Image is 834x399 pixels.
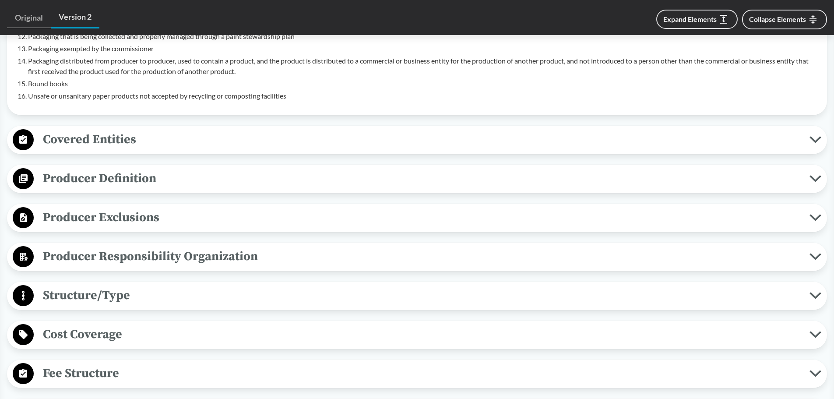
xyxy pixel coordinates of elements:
button: Covered Entities [10,129,824,151]
li: Packaging exempted by the commissioner [28,43,820,54]
span: Producer Exclusions [34,208,809,227]
button: Collapse Elements [742,10,827,29]
button: Fee Structure [10,363,824,385]
button: Producer Definition [10,168,824,190]
button: Producer Responsibility Organization [10,246,824,268]
a: Original [7,8,51,28]
span: Structure/Type [34,286,809,305]
button: Producer Exclusions [10,207,824,229]
button: Cost Coverage [10,324,824,346]
li: Packaging distributed from producer to producer, used to contain a product, and the product is di... [28,56,820,77]
span: Cost Coverage [34,325,809,344]
li: Unsafe or unsanitary paper products not accepted by recycling or composting facilities [28,91,820,101]
span: Covered Entities [34,130,809,149]
span: Producer Responsibility Organization [34,247,809,266]
span: Producer Definition [34,169,809,188]
li: Bound books [28,78,820,89]
span: Fee Structure [34,364,809,383]
button: Structure/Type [10,285,824,307]
li: Packaging that is being collected and properly managed through a paint stewardship plan [28,31,820,42]
button: Expand Elements [656,10,738,29]
a: Version 2 [51,7,99,28]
